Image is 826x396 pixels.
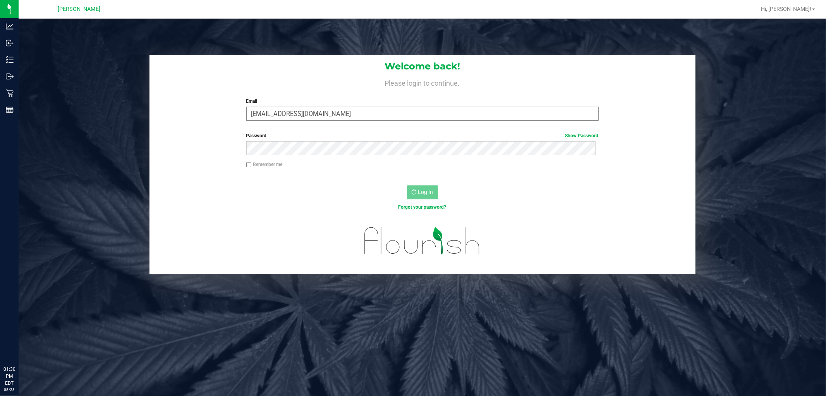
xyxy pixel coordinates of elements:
[58,6,100,12] span: [PERSON_NAME]
[354,219,491,263] img: flourish_logo.svg
[149,78,695,87] h4: Please login to continue.
[407,185,438,199] button: Log In
[418,189,433,195] span: Log In
[6,106,14,114] inline-svg: Reports
[3,366,15,387] p: 01:30 PM EDT
[3,387,15,393] p: 08/23
[149,61,695,71] h1: Welcome back!
[565,133,599,138] a: Show Password
[6,73,14,80] inline-svg: Outbound
[246,161,283,168] label: Remember me
[761,6,811,12] span: Hi, [PERSON_NAME]!
[6,22,14,30] inline-svg: Analytics
[246,162,252,168] input: Remember me
[6,56,14,64] inline-svg: Inventory
[246,133,267,138] span: Password
[246,98,599,105] label: Email
[398,204,446,210] a: Forgot your password?
[6,39,14,47] inline-svg: Inbound
[6,89,14,97] inline-svg: Retail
